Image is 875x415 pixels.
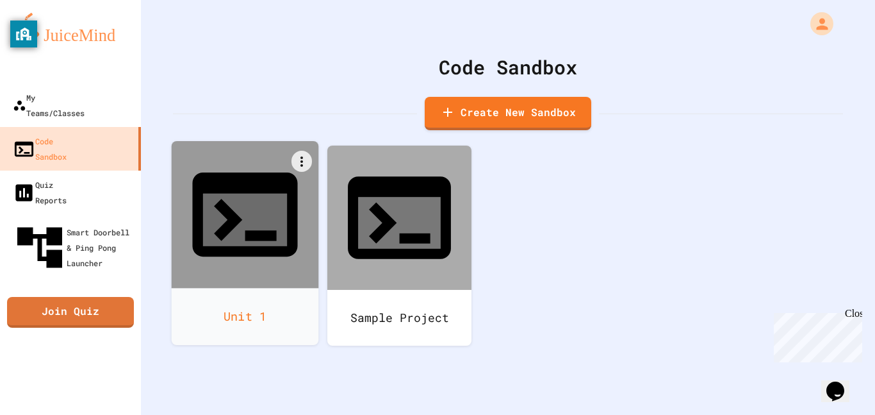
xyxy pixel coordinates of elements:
[821,364,862,402] iframe: chat widget
[425,97,591,130] a: Create New Sandbox
[327,290,471,346] div: Sample Project
[327,146,471,346] a: Sample Project
[172,288,319,345] div: Unit 1
[13,13,128,46] img: logo-orange.svg
[797,9,837,38] div: My Account
[13,177,67,208] div: Quiz Reports
[13,221,136,275] div: Smart Doorbell & Ping Pong Launcher
[7,297,134,328] a: Join Quiz
[173,53,843,81] div: Code Sandbox
[13,133,67,164] div: Code Sandbox
[769,308,862,362] iframe: chat widget
[172,141,319,345] a: Unit 1
[10,21,37,47] button: privacy banner
[5,5,88,81] div: Chat with us now!Close
[13,90,85,121] div: My Teams/Classes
